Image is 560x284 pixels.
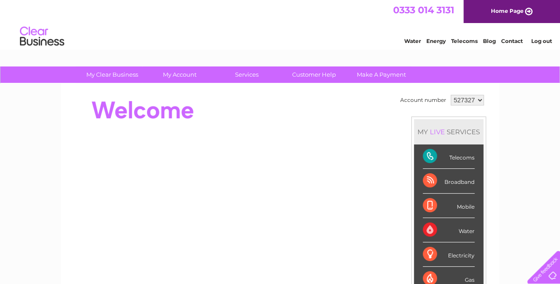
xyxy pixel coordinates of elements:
[451,38,478,44] a: Telecoms
[423,242,475,267] div: Electricity
[428,128,447,136] div: LIVE
[71,5,490,43] div: Clear Business is a trading name of Verastar Limited (registered in [GEOGRAPHIC_DATA] No. 3667643...
[501,38,523,44] a: Contact
[423,144,475,169] div: Telecoms
[483,38,496,44] a: Blog
[19,23,65,50] img: logo.png
[423,194,475,218] div: Mobile
[404,38,421,44] a: Water
[398,93,448,108] td: Account number
[426,38,446,44] a: Energy
[423,169,475,193] div: Broadband
[278,66,351,83] a: Customer Help
[210,66,283,83] a: Services
[414,119,483,144] div: MY SERVICES
[345,66,418,83] a: Make A Payment
[531,38,552,44] a: Log out
[76,66,149,83] a: My Clear Business
[143,66,216,83] a: My Account
[423,218,475,242] div: Water
[393,4,454,16] a: 0333 014 3131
